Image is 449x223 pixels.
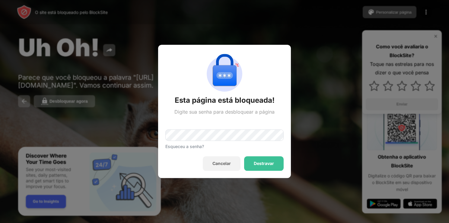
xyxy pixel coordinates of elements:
[212,161,231,166] div: Cancelar
[175,95,275,105] div: Esta página está bloqueada!
[174,109,275,115] div: Digite sua senha para desbloquear a página
[254,161,274,166] div: Destravar
[165,144,204,149] div: Esqueceu a senha?
[203,52,246,95] img: password-protection.svg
